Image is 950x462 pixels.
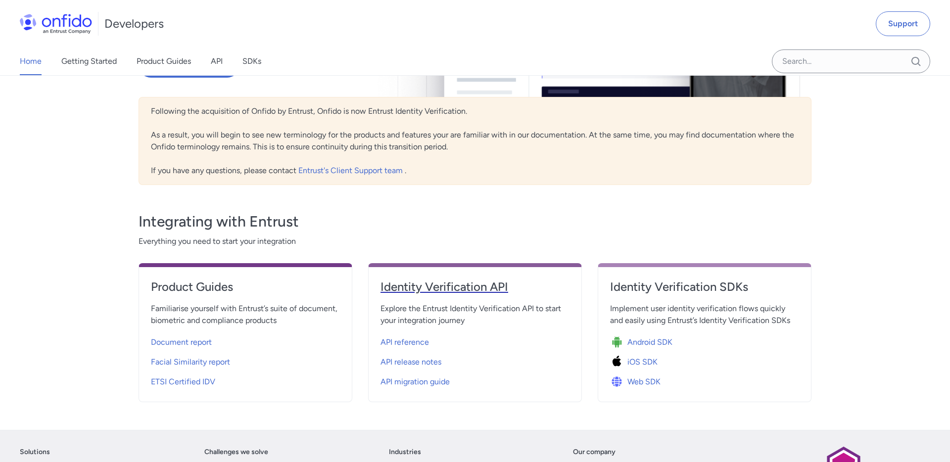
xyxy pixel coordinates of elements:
div: Following the acquisition of Onfido by Entrust, Onfido is now Entrust Identity Verification. As a... [139,97,811,185]
span: iOS SDK [627,356,658,368]
a: Entrust's Client Support team [298,166,405,175]
a: API reference [380,330,570,350]
a: Product Guides [151,279,340,303]
span: Explore the Entrust Identity Verification API to start your integration journey [380,303,570,326]
img: Onfido Logo [20,14,92,34]
a: Document report [151,330,340,350]
span: API reference [380,336,429,348]
a: Facial Similarity report [151,350,340,370]
a: Our company [573,446,616,458]
span: Facial Similarity report [151,356,230,368]
input: Onfido search input field [772,49,930,73]
a: ETSI Certified IDV [151,370,340,390]
a: Support [876,11,930,36]
a: Product Guides [137,47,191,75]
a: Home [20,47,42,75]
h4: Identity Verification API [380,279,570,295]
span: ETSI Certified IDV [151,376,215,388]
span: API migration guide [380,376,450,388]
h3: Integrating with Entrust [139,212,811,231]
a: API release notes [380,350,570,370]
h4: Identity Verification SDKs [610,279,799,295]
span: Document report [151,336,212,348]
h1: Developers [104,16,164,32]
a: Challenges we solve [204,446,268,458]
span: API release notes [380,356,441,368]
a: API [211,47,223,75]
a: SDKs [242,47,261,75]
img: Icon Web SDK [610,375,627,389]
span: Familiarise yourself with Entrust’s suite of document, biometric and compliance products [151,303,340,326]
a: Industries [389,446,421,458]
a: Icon iOS SDKiOS SDK [610,350,799,370]
img: Icon Android SDK [610,335,627,349]
span: Web SDK [627,376,661,388]
a: Identity Verification API [380,279,570,303]
img: Icon iOS SDK [610,355,627,369]
span: Everything you need to start your integration [139,235,811,247]
a: Identity Verification SDKs [610,279,799,303]
a: Getting Started [61,47,117,75]
span: Implement user identity verification flows quickly and easily using Entrust’s Identity Verificati... [610,303,799,326]
a: Solutions [20,446,50,458]
a: API migration guide [380,370,570,390]
span: Android SDK [627,336,672,348]
a: Icon Android SDKAndroid SDK [610,330,799,350]
h4: Product Guides [151,279,340,295]
a: Icon Web SDKWeb SDK [610,370,799,390]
